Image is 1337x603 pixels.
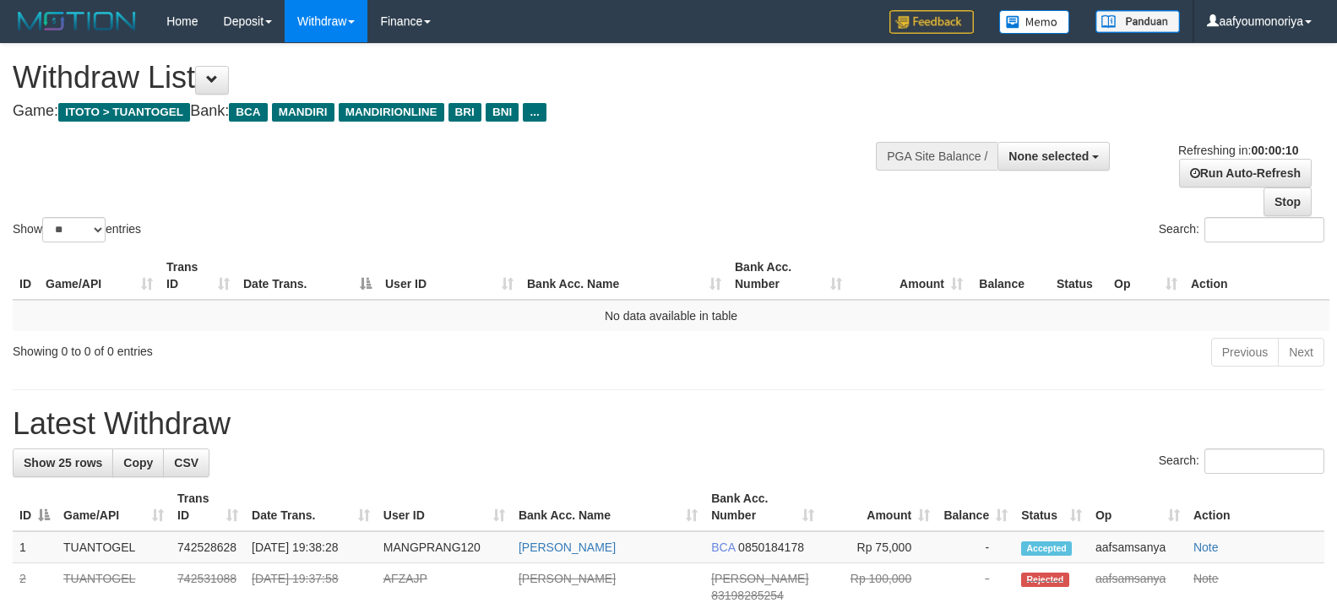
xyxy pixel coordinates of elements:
th: Bank Acc. Number: activate to sort column ascending [704,483,821,531]
span: BCA [711,541,735,554]
h1: Withdraw List [13,61,874,95]
th: Balance: activate to sort column ascending [937,483,1014,531]
span: MANDIRIONLINE [339,103,444,122]
label: Search: [1159,217,1324,242]
th: User ID: activate to sort column ascending [377,483,512,531]
span: MANDIRI [272,103,334,122]
input: Search: [1204,217,1324,242]
span: Accepted [1021,541,1072,556]
a: Note [1193,572,1219,585]
span: Copy [123,456,153,470]
th: Bank Acc. Name: activate to sort column ascending [520,252,728,300]
span: Copy 83198285254 to clipboard [711,589,784,602]
th: Trans ID: activate to sort column ascending [160,252,236,300]
th: ID: activate to sort column descending [13,483,57,531]
th: ID [13,252,39,300]
th: Game/API: activate to sort column ascending [57,483,171,531]
select: Showentries [42,217,106,242]
a: Show 25 rows [13,448,113,477]
th: Status: activate to sort column ascending [1014,483,1089,531]
a: Note [1193,541,1219,554]
th: Status [1050,252,1107,300]
button: None selected [997,142,1110,171]
span: ... [523,103,546,122]
th: Amount: activate to sort column ascending [821,483,937,531]
td: aafsamsanya [1089,531,1187,563]
span: CSV [174,456,198,470]
div: PGA Site Balance / [876,142,997,171]
th: Amount: activate to sort column ascending [849,252,970,300]
img: panduan.png [1095,10,1180,33]
td: 1 [13,531,57,563]
a: Run Auto-Refresh [1179,159,1312,187]
label: Search: [1159,448,1324,474]
a: [PERSON_NAME] [519,541,616,554]
img: MOTION_logo.png [13,8,141,34]
td: MANGPRANG120 [377,531,512,563]
span: Rejected [1021,573,1068,587]
span: Refreshing in: [1178,144,1298,157]
th: User ID: activate to sort column ascending [378,252,520,300]
span: Show 25 rows [24,456,102,470]
a: Next [1278,338,1324,367]
input: Search: [1204,448,1324,474]
th: Op: activate to sort column ascending [1089,483,1187,531]
td: Rp 75,000 [821,531,937,563]
label: Show entries [13,217,141,242]
th: Trans ID: activate to sort column ascending [171,483,245,531]
td: TUANTOGEL [57,531,171,563]
span: Copy 0850184178 to clipboard [738,541,804,554]
th: Date Trans.: activate to sort column ascending [245,483,377,531]
span: BCA [229,103,267,122]
a: Copy [112,448,164,477]
strong: 00:00:10 [1251,144,1298,157]
th: Action [1187,483,1324,531]
a: CSV [163,448,209,477]
img: Button%20Memo.svg [999,10,1070,34]
td: - [937,531,1014,563]
span: BRI [448,103,481,122]
span: None selected [1008,149,1089,163]
h1: Latest Withdraw [13,407,1324,441]
span: ITOTO > TUANTOGEL [58,103,190,122]
div: Showing 0 to 0 of 0 entries [13,336,545,360]
th: Game/API: activate to sort column ascending [39,252,160,300]
td: 742528628 [171,531,245,563]
td: No data available in table [13,300,1329,331]
img: Feedback.jpg [889,10,974,34]
a: Previous [1211,338,1279,367]
th: Bank Acc. Name: activate to sort column ascending [512,483,704,531]
span: BNI [486,103,519,122]
h4: Game: Bank: [13,103,874,120]
th: Bank Acc. Number: activate to sort column ascending [728,252,849,300]
a: [PERSON_NAME] [519,572,616,585]
th: Date Trans.: activate to sort column descending [236,252,378,300]
th: Action [1184,252,1329,300]
a: Stop [1264,187,1312,216]
th: Balance [970,252,1050,300]
span: [PERSON_NAME] [711,572,808,585]
td: [DATE] 19:38:28 [245,531,377,563]
th: Op: activate to sort column ascending [1107,252,1184,300]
